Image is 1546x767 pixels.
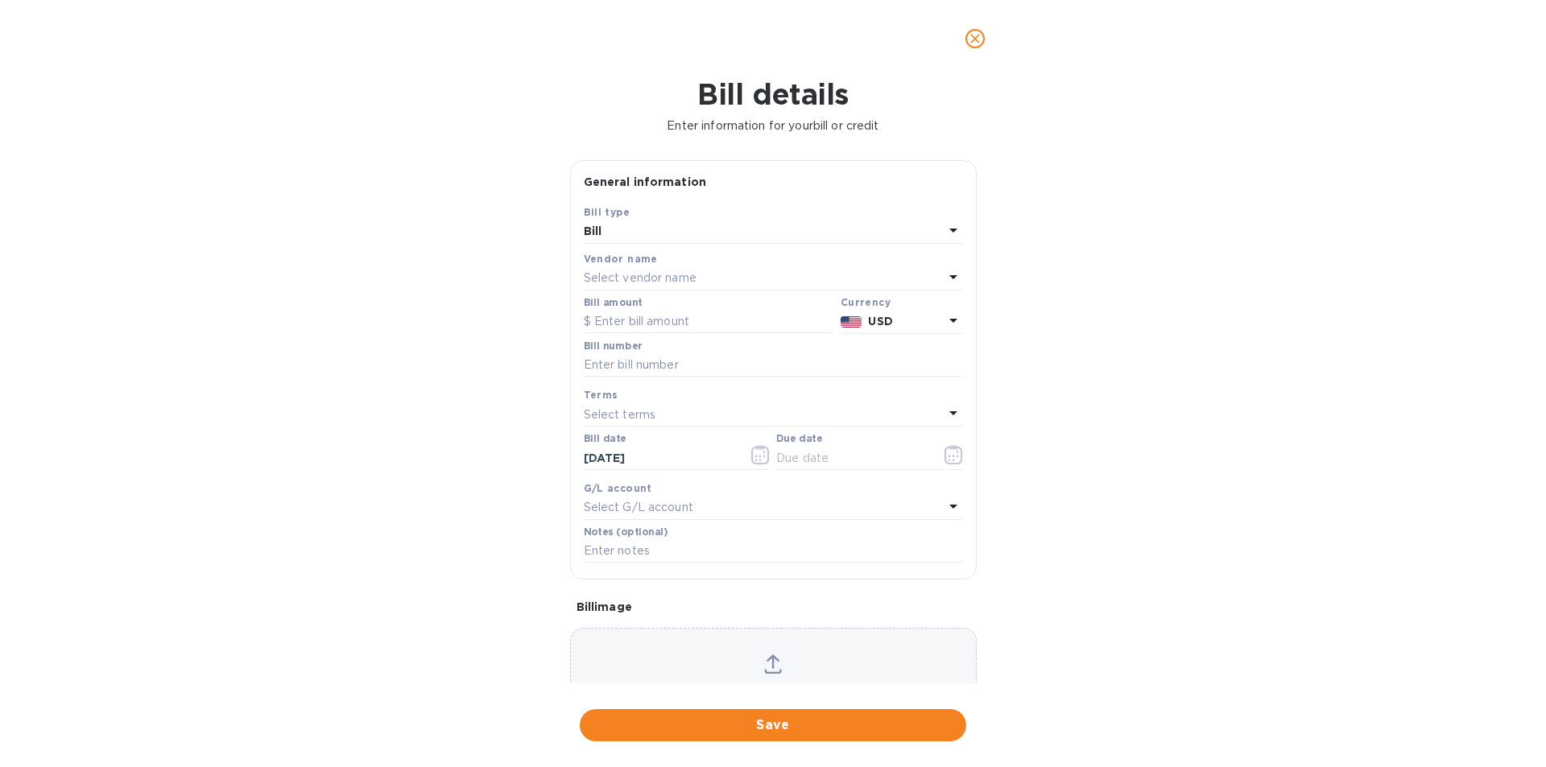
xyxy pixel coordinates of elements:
input: $ Enter bill amount [584,310,834,334]
button: Save [580,709,966,741]
p: Select vendor name [584,270,697,287]
b: Bill type [584,206,630,218]
p: Select G/L account [584,499,693,516]
label: Notes (optional) [584,527,668,537]
h1: Bill details [13,77,1533,111]
b: Vendor name [584,253,658,265]
button: close [956,19,994,58]
b: G/L account [584,482,652,494]
label: Bill number [584,341,642,351]
b: Terms [584,389,618,401]
label: Bill amount [584,298,642,307]
img: USD [841,316,862,328]
b: Currency [841,296,891,308]
label: Bill date [584,435,626,444]
span: Save [593,715,953,735]
p: Select terms [584,406,656,423]
b: General information [584,175,707,188]
input: Enter bill number [584,353,963,377]
input: Due date [776,446,928,470]
b: USD [868,315,892,328]
b: Bill [584,225,602,237]
input: Select date [584,446,736,470]
p: Enter information for your bill or credit [13,118,1533,134]
p: Bill image [577,599,970,615]
label: Due date [776,435,822,444]
input: Enter notes [584,539,963,563]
